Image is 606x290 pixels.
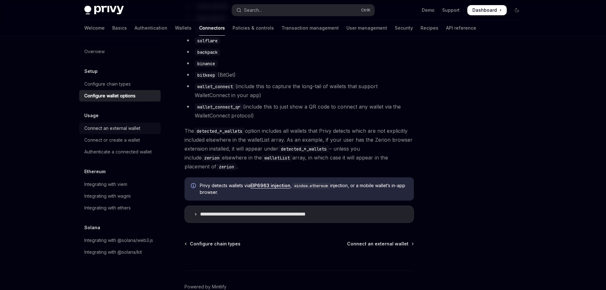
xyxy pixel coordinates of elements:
[467,5,507,15] a: Dashboard
[422,7,435,13] a: Demo
[79,134,161,146] a: Connect or create a wallet
[84,20,105,36] a: Welcome
[232,4,374,16] button: Open search
[112,20,127,36] a: Basics
[361,8,371,13] span: Ctrl K
[194,128,245,135] code: detected_*_wallets
[84,124,140,132] div: Connect an external wallet
[202,154,222,161] code: zerion
[79,46,161,57] a: Overview
[79,190,161,202] a: Integrating with wagmi
[200,182,407,195] span: Privy detects wallets via , injection, or a mobile wallet’s in-app browser.
[84,6,124,15] img: dark logo
[84,168,106,175] h5: Ethereum
[195,49,220,56] code: backpack
[442,7,460,13] a: Support
[472,7,497,13] span: Dashboard
[84,148,152,156] div: Authenticate a connected wallet
[421,20,438,36] a: Recipes
[79,123,161,134] a: Connect an external wallet
[195,37,220,44] code: solflare
[292,183,330,189] code: window.ethereum
[79,78,161,90] a: Configure chain types
[233,20,274,36] a: Policies & controls
[250,183,290,188] a: EIP6963 injection
[395,20,413,36] a: Security
[135,20,167,36] a: Authentication
[195,103,243,110] code: wallet_connect_qr
[216,163,237,170] code: zerion
[346,20,387,36] a: User management
[199,20,225,36] a: Connectors
[262,154,292,161] code: walletList
[278,145,329,152] code: detected_*_wallets
[79,90,161,102] a: Configure wallet options
[84,67,98,75] h5: Setup
[84,136,140,144] div: Connect or create a wallet
[84,112,99,119] h5: Usage
[446,20,476,36] a: API reference
[282,20,339,36] a: Transaction management
[195,72,218,79] code: bitkeep
[79,179,161,190] a: Integrating with viem
[185,102,414,120] li: (include this to just show a QR code to connect any wallet via the WalletConnect protocol)
[185,126,414,171] span: The option includes all wallets that Privy detects which are not explicitly included elsewhere in...
[195,83,235,90] code: wallet_connect
[185,82,414,100] li: (include this to capture the long-tail of wallets that support WalletConnect in your app)
[84,192,131,200] div: Integrating with wagmi
[185,70,414,79] li: (BitGet)
[191,183,197,189] svg: Info
[84,180,127,188] div: Integrating with viem
[175,20,192,36] a: Wallets
[512,5,522,15] button: Toggle dark mode
[244,6,262,14] div: Search...
[79,146,161,158] a: Authenticate a connected wallet
[195,60,218,67] code: binance
[84,48,105,55] div: Overview
[84,92,136,100] div: Configure wallet options
[84,80,131,88] div: Configure chain types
